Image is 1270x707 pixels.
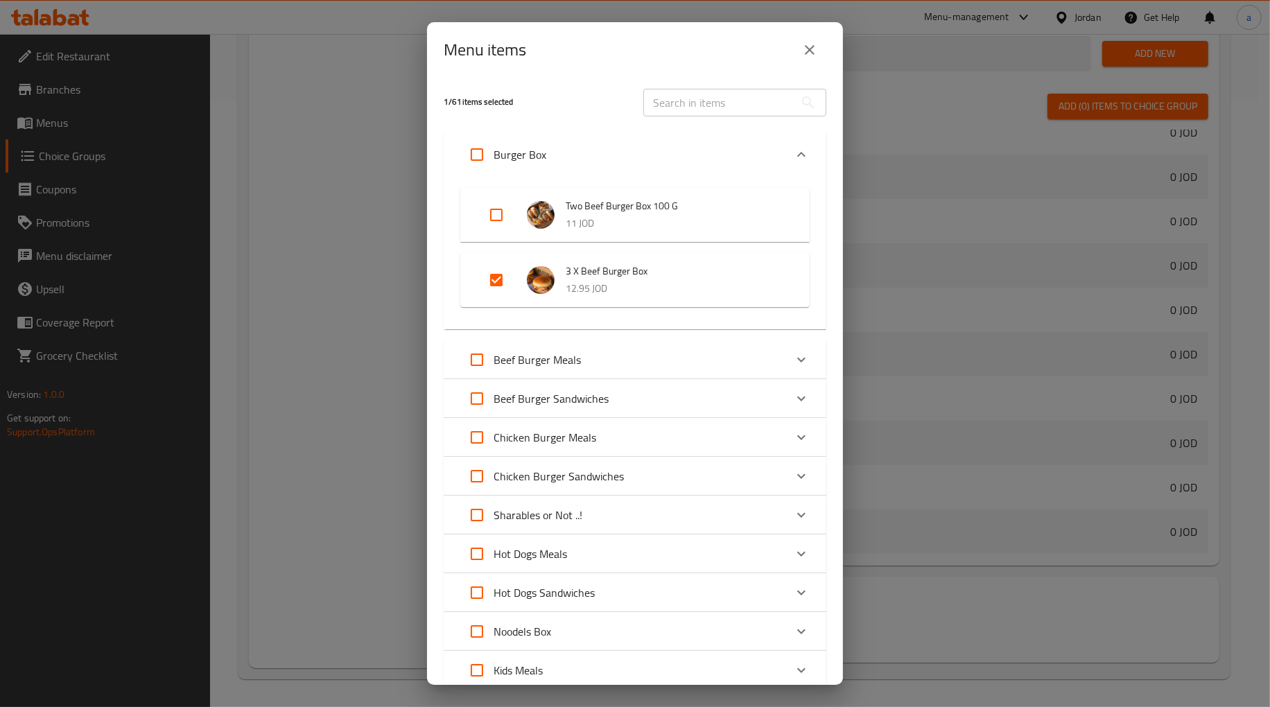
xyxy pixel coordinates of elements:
img: Two Beef Burger Box 100 G [527,201,555,229]
div: Expand [444,651,826,690]
button: close [793,33,826,67]
h2: Menu items [444,39,526,61]
p: Beef Burger Sandwiches [494,390,609,407]
div: Expand [444,340,826,379]
p: Hot Dogs Sandwiches [494,584,595,601]
div: Expand [444,132,826,177]
div: Expand [444,379,826,418]
p: Burger Box [494,146,546,163]
div: Expand [444,496,826,534]
p: 12.95 JOD [566,280,782,297]
p: 11 JOD [566,215,782,232]
p: Sharables or Not ..! [494,507,582,523]
div: Expand [460,188,810,242]
p: Noodels Box [494,623,551,640]
p: Hot Dogs Meals [494,545,567,562]
p: Chicken Burger Sandwiches [494,468,624,485]
img: 3 X Beef Burger Box [527,266,555,294]
div: Expand [444,573,826,612]
p: Chicken Burger Meals [494,429,596,446]
span: 3 X Beef Burger Box [566,263,782,280]
input: Search in items [643,89,794,116]
p: Kids Meals [494,662,543,679]
div: Expand [444,612,826,651]
span: Two Beef Burger Box 100 G [566,198,782,215]
p: Beef Burger Meals [494,351,581,368]
div: Expand [444,177,826,329]
div: Expand [444,418,826,457]
div: Expand [460,253,810,307]
div: Expand [444,534,826,573]
div: Expand [444,457,826,496]
h5: 1 / 61 items selected [444,96,627,108]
